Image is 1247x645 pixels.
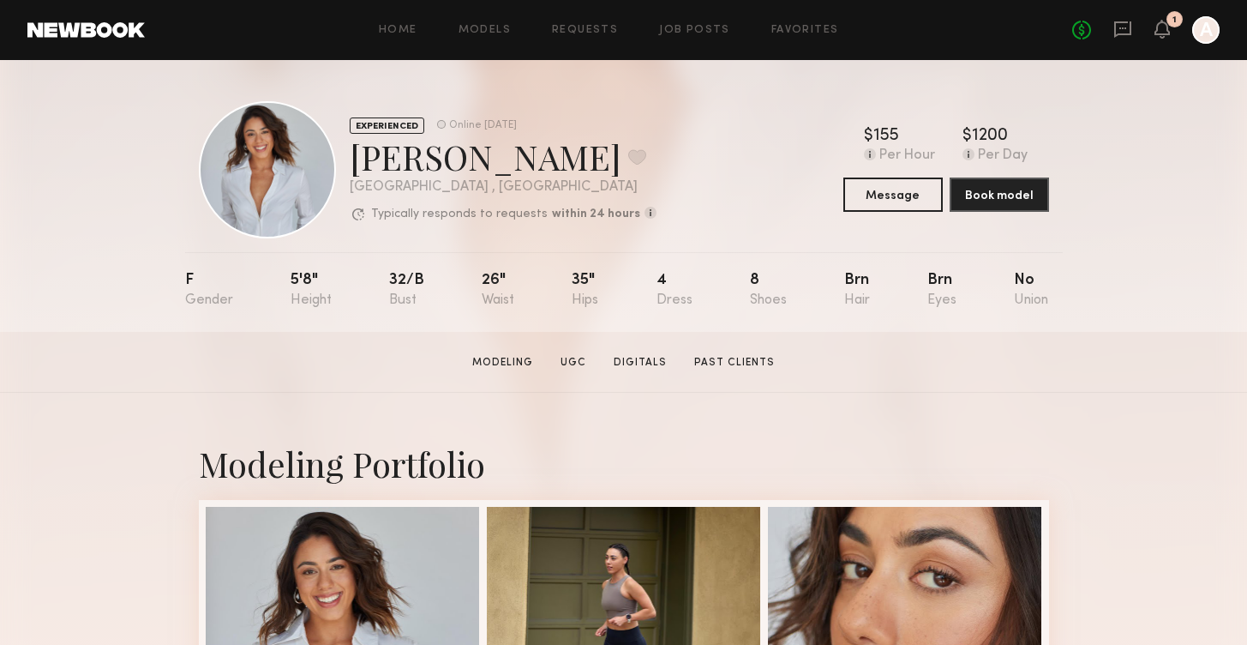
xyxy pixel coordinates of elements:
[291,273,332,308] div: 5'8"
[185,273,233,308] div: F
[750,273,787,308] div: 8
[552,25,618,36] a: Requests
[927,273,956,308] div: Brn
[371,208,548,220] p: Typically responds to requests
[972,128,1008,145] div: 1200
[449,120,517,131] div: Online [DATE]
[1172,15,1177,25] div: 1
[350,134,656,179] div: [PERSON_NAME]
[465,355,540,371] a: Modeling
[843,178,943,212] button: Message
[554,355,593,371] a: UGC
[844,273,870,308] div: Brn
[978,148,1028,164] div: Per Day
[350,118,424,134] div: EXPERIENCED
[379,25,417,36] a: Home
[950,178,1049,212] button: Book model
[656,273,692,308] div: 4
[771,25,839,36] a: Favorites
[199,441,1049,486] div: Modeling Portfolio
[873,128,899,145] div: 155
[482,273,514,308] div: 26"
[687,355,782,371] a: Past Clients
[607,355,674,371] a: Digitals
[572,273,598,308] div: 35"
[552,208,640,220] b: within 24 hours
[879,148,935,164] div: Per Hour
[864,128,873,145] div: $
[459,25,511,36] a: Models
[350,180,656,195] div: [GEOGRAPHIC_DATA] , [GEOGRAPHIC_DATA]
[1192,16,1220,44] a: A
[389,273,424,308] div: 32/b
[659,25,730,36] a: Job Posts
[962,128,972,145] div: $
[1014,273,1048,308] div: No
